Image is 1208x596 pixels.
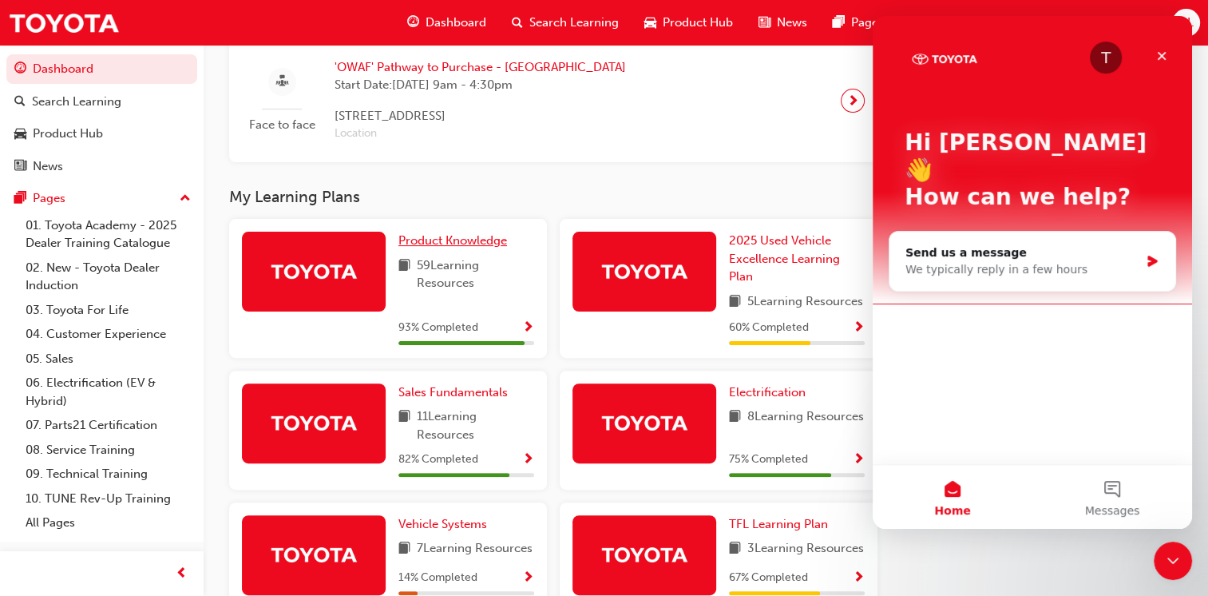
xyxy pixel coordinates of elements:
[729,232,865,286] a: 2025 Used Vehicle Excellence Learning Plan
[14,127,26,141] span: car-icon
[663,14,733,32] span: Product Hub
[6,184,197,213] button: Pages
[729,319,809,337] span: 60 % Completed
[6,119,197,149] a: Product Hub
[600,257,688,285] img: Trak
[407,13,419,33] span: guage-icon
[729,569,808,587] span: 67 % Completed
[729,407,741,427] span: book-icon
[417,539,533,559] span: 7 Learning Resources
[276,72,288,92] span: sessionType_FACE_TO_FACE-icon
[19,371,197,413] a: 06. Electrification (EV & Hybrid)
[729,539,741,559] span: book-icon
[398,383,514,402] a: Sales Fundamentals
[398,451,478,469] span: 82 % Completed
[32,93,121,111] div: Search Learning
[394,6,499,39] a: guage-iconDashboard
[398,233,507,248] span: Product Knowledge
[398,256,410,292] span: book-icon
[398,407,410,443] span: book-icon
[729,233,840,284] span: 2025 Used Vehicle Excellence Learning Plan
[746,6,820,39] a: news-iconNews
[529,14,619,32] span: Search Learning
[270,257,358,285] img: Trak
[14,95,26,109] span: search-icon
[19,413,197,438] a: 07. Parts21 Certification
[522,318,534,338] button: Show Progress
[6,51,197,184] button: DashboardSearch LearningProduct HubNews
[14,192,26,206] span: pages-icon
[729,292,741,312] span: book-icon
[747,539,864,559] span: 3 Learning Resources
[729,517,828,531] span: TFL Learning Plan
[19,462,197,487] a: 09. Technical Training
[851,14,884,32] span: Pages
[512,13,523,33] span: search-icon
[398,515,493,534] a: Vehicle Systems
[19,322,197,347] a: 04. Customer Experience
[19,213,197,256] a: 01. Toyota Academy - 2025 Dealer Training Catalogue
[820,6,897,39] a: pages-iconPages
[19,347,197,372] a: 05. Sales
[522,453,534,467] span: Show Progress
[19,298,197,323] a: 03. Toyota For Life
[632,6,746,39] a: car-iconProduct Hub
[417,256,534,292] span: 59 Learning Resources
[847,89,859,112] span: next-icon
[398,517,487,531] span: Vehicle Systems
[522,321,534,336] span: Show Progress
[19,256,197,298] a: 02. New - Toyota Dealer Induction
[522,571,534,586] span: Show Progress
[6,54,197,84] a: Dashboard
[335,107,626,125] span: [STREET_ADDRESS]
[8,5,120,41] img: Trak
[242,116,322,134] span: Face to face
[14,62,26,77] span: guage-icon
[522,450,534,470] button: Show Progress
[426,14,486,32] span: Dashboard
[335,125,626,143] span: Location
[6,87,197,117] a: Search Learning
[398,319,478,337] span: 93 % Completed
[853,318,865,338] button: Show Progress
[729,451,808,469] span: 75 % Completed
[19,487,197,511] a: 10. TUNE Rev-Up Training
[522,568,534,588] button: Show Progress
[853,450,865,470] button: Show Progress
[747,407,864,427] span: 8 Learning Resources
[600,408,688,436] img: Trak
[19,438,197,463] a: 08. Service Training
[499,6,632,39] a: search-iconSearch Learning
[729,383,812,402] a: Electrification
[335,76,626,94] span: Start Date: [DATE] 9am - 4:30pm
[1178,14,1193,32] span: RL
[853,571,865,586] span: Show Progress
[833,13,845,33] span: pages-icon
[33,157,63,176] div: News
[398,539,410,559] span: book-icon
[6,152,197,181] a: News
[1154,542,1192,580] iframe: Intercom live chat
[873,16,1192,529] iframe: Intercom live chat
[644,13,656,33] span: car-icon
[335,58,626,77] span: 'OWAF' Pathway to Purchase - [GEOGRAPHIC_DATA]
[1172,9,1200,37] button: RL
[19,511,197,535] a: All Pages
[853,321,865,336] span: Show Progress
[398,569,477,587] span: 14 % Completed
[729,515,834,534] a: TFL Learning Plan
[180,189,191,209] span: up-icon
[14,160,26,174] span: news-icon
[747,292,863,312] span: 5 Learning Resources
[729,385,806,399] span: Electrification
[176,564,188,584] span: prev-icon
